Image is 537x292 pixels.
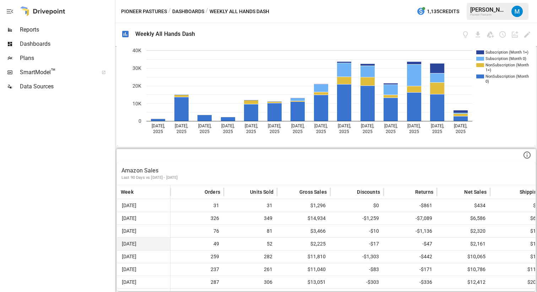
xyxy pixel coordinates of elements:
span: $14,934 [281,212,327,225]
span: 81 [227,225,273,237]
img: Matt Fiedler [511,6,523,17]
span: $434 [440,199,487,212]
span: $6,586 [440,212,487,225]
span: $1,296 [281,199,327,212]
text: [DATE], [361,123,374,128]
span: $11,810 [281,250,327,263]
button: Sort [239,187,249,197]
span: $11,040 [281,263,327,276]
button: Sort [346,187,356,197]
span: 349 [227,212,273,225]
span: Returns [415,188,433,195]
span: [DATE] [121,212,137,225]
text: Subscription (Month 1+) [486,50,528,55]
span: 326 [174,212,220,225]
span: -$47 [387,238,433,250]
button: Sort [509,187,519,197]
span: Reports [20,26,114,34]
span: Dashboards [20,40,114,48]
span: $13,051 [281,276,327,288]
text: 1+) [486,68,491,72]
text: 2025 [153,129,163,134]
p: Last 90 Days vs [DATE] - [DATE] [121,175,531,181]
button: 1,135Credits [414,5,462,18]
button: Save as Google Doc [486,31,494,39]
text: [DATE], [314,123,327,128]
span: 31 [174,199,220,212]
text: 2025 [339,129,349,134]
span: $2,225 [281,238,327,250]
text: 40K [132,48,141,53]
span: [DATE] [121,276,137,288]
text: [DATE], [407,123,421,128]
span: -$303 [334,276,380,288]
div: [PERSON_NAME] [470,6,507,13]
button: View documentation [461,31,470,39]
text: 30K [132,65,141,71]
text: NonSubscription (Month [486,63,529,67]
span: -$10 [334,225,380,237]
text: 2025 [432,129,442,134]
span: $10,065 [440,250,487,263]
span: -$1,303 [334,250,380,263]
span: -$171 [387,263,433,276]
span: 52 [227,238,273,250]
svg: A chart. [117,40,535,146]
button: Sort [405,187,414,197]
text: [DATE], [268,123,281,128]
span: [DATE] [121,225,137,237]
span: 31 [227,199,273,212]
span: Gross Sales [299,188,327,195]
button: Matt Fiedler [507,1,527,21]
button: Sort [134,187,144,197]
text: NonSubscription (Month [486,74,529,79]
span: [DATE] [121,250,137,263]
div: / [206,7,208,16]
text: [DATE], [198,123,211,128]
button: Sort [454,187,463,197]
button: Add widget [511,31,519,39]
span: Orders [205,188,220,195]
span: Net Sales [464,188,487,195]
text: 2025 [409,129,419,134]
text: 0) [486,79,489,84]
span: 76 [174,225,220,237]
span: $0 [334,199,380,212]
text: 2025 [270,129,280,134]
div: / [168,7,171,16]
span: -$7,089 [387,212,433,225]
button: Download dashboard [474,31,482,39]
text: 2025 [363,129,373,134]
span: Units Sold [250,188,273,195]
span: 306 [227,276,273,288]
text: [DATE], [245,123,258,128]
span: ™ [51,67,56,76]
div: Weekly All Hands Dash [135,31,195,37]
text: 2025 [316,129,326,134]
span: [DATE] [121,263,137,276]
span: SmartModel [20,68,94,77]
text: 2025 [293,129,303,134]
span: -$83 [334,263,380,276]
text: [DATE], [221,123,234,128]
button: Edit dashboard [523,31,531,39]
button: Schedule dashboard [499,31,507,39]
span: $10,786 [440,263,487,276]
span: Week [121,188,134,195]
span: -$861 [387,199,433,212]
span: Discounts [357,188,380,195]
text: [DATE], [338,123,351,128]
text: 10K [132,101,141,106]
span: 282 [227,250,273,263]
text: 20K [132,83,141,89]
button: Pioneer Pastures [121,7,167,16]
text: [DATE], [152,123,165,128]
text: [DATE], [454,123,467,128]
div: Pioneer Pastures [470,13,507,16]
text: 2025 [456,129,466,134]
span: 49 [174,238,220,250]
text: 2025 [246,129,256,134]
span: 287 [174,276,220,288]
span: 259 [174,250,220,263]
